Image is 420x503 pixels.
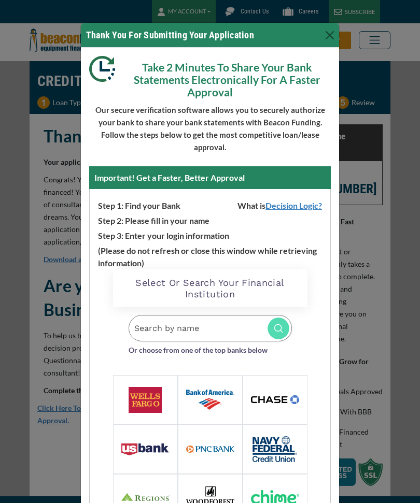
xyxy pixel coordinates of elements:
p: Our secure verification software allows you to securely authorize your bank to share your bank st... [89,104,331,153]
span: Step 1: Find your Bank [90,197,180,212]
p: Or choose from one of the top banks below [129,341,292,356]
button: Close [321,27,338,44]
p: (Please do not refresh or close this window while retrieving information) [90,242,330,269]
img: bank_of_america.png [186,390,234,409]
img: navy_federal.png [253,436,297,462]
input: Search by name [129,315,292,341]
p: Step 2: Please fill in your name [90,212,330,227]
a: Decision Logic? [265,200,330,210]
span: What is [230,197,330,212]
h2: Select Or Search Your Financial Institution [123,277,297,299]
img: Modal DL Clock [89,56,123,82]
div: Important! Get a Faster, Better Approval [89,166,331,189]
h4: Thank You For Submitting Your Application [86,28,254,42]
p: Step 3: Enter your login information [90,227,330,242]
img: chase.png [251,395,299,404]
img: regions.png [121,493,170,501]
img: wells_fargo.png [129,387,162,413]
img: us_bank.png [121,443,170,455]
img: searchbutton.svg [268,318,289,339]
img: pnc_bank.png [186,445,234,453]
p: Take 2 Minutes To Share Your Bank Statements Electronically For A Faster Approval [89,56,331,98]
